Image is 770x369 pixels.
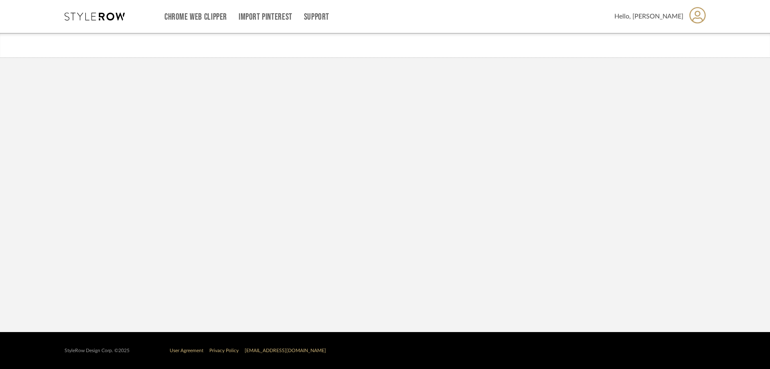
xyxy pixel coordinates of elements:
a: Privacy Policy [209,348,239,353]
div: StyleRow Design Corp. ©2025 [65,348,130,354]
a: Chrome Web Clipper [164,14,227,20]
a: Support [304,14,329,20]
span: Hello, [PERSON_NAME] [614,12,683,21]
a: [EMAIL_ADDRESS][DOMAIN_NAME] [245,348,326,353]
a: User Agreement [170,348,203,353]
a: Import Pinterest [239,14,292,20]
